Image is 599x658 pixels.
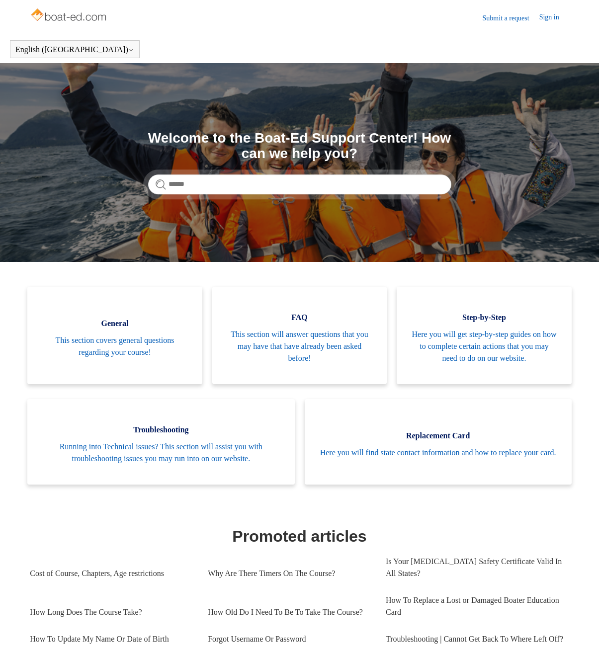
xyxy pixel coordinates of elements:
h1: Promoted articles [30,524,569,548]
span: This section covers general questions regarding your course! [42,334,187,358]
a: Step-by-Step Here you will get step-by-step guides on how to complete certain actions that you ma... [397,287,572,384]
a: Submit a request [483,13,539,23]
a: How To Update My Name Or Date of Birth [30,626,193,653]
span: Replacement Card [320,430,557,442]
span: FAQ [227,312,372,324]
h1: Welcome to the Boat-Ed Support Center! How can we help you? [148,131,451,162]
span: Running into Technical issues? This section will assist you with troubleshooting issues you may r... [42,441,279,465]
a: Troubleshooting Running into Technical issues? This section will assist you with troubleshooting ... [27,399,294,485]
a: Troubleshooting | Cannot Get Back To Where Left Off? [386,626,564,653]
span: Here you will find state contact information and how to replace your card. [320,447,557,459]
a: Is Your [MEDICAL_DATA] Safety Certificate Valid In All States? [386,548,564,587]
input: Search [148,174,451,194]
a: FAQ This section will answer questions that you may have that have already been asked before! [212,287,387,384]
img: Boat-Ed Help Center home page [30,6,109,26]
a: How Long Does The Course Take? [30,599,193,626]
a: Why Are There Timers On The Course? [208,560,371,587]
span: Here you will get step-by-step guides on how to complete certain actions that you may need to do ... [412,329,557,364]
a: How To Replace a Lost or Damaged Boater Education Card [386,587,564,626]
span: This section will answer questions that you may have that have already been asked before! [227,329,372,364]
a: General This section covers general questions regarding your course! [27,287,202,384]
button: English ([GEOGRAPHIC_DATA]) [15,45,134,54]
a: Replacement Card Here you will find state contact information and how to replace your card. [305,399,572,485]
a: Sign in [539,12,569,24]
span: Step-by-Step [412,312,557,324]
span: General [42,318,187,329]
span: Troubleshooting [42,424,279,436]
a: Cost of Course, Chapters, Age restrictions [30,560,193,587]
a: How Old Do I Need To Be To Take The Course? [208,599,371,626]
a: Forgot Username Or Password [208,626,371,653]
